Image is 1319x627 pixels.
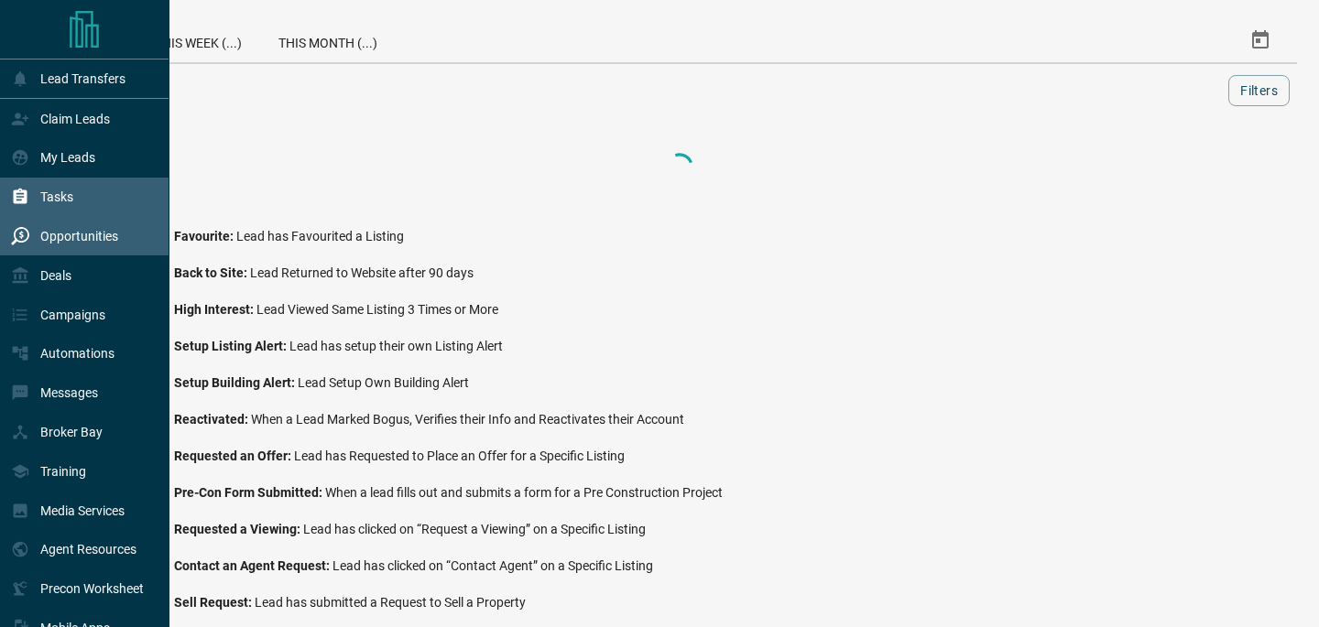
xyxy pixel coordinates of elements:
[174,302,256,317] span: High Interest
[174,412,251,427] span: Reactivated
[251,412,684,427] span: When a Lead Marked Bogus, Verifies their Info and Reactivates their Account
[174,339,289,353] span: Setup Listing Alert
[294,449,625,463] span: Lead has Requested to Place an Offer for a Specific Listing
[174,229,236,243] span: Favourite
[174,485,325,500] span: Pre-Con Form Submitted
[174,449,294,463] span: Requested an Offer
[303,522,646,536] span: Lead has clicked on “Request a Viewing” on a Specific Listing
[256,302,498,317] span: Lead Viewed Same Listing 3 Times or More
[260,18,396,62] div: This Month (...)
[332,558,653,573] span: Lead has clicked on “Contact Agent” on a Specific Listing
[1238,18,1282,62] button: Select Date Range
[236,229,404,243] span: Lead has Favourited a Listing
[298,375,469,390] span: Lead Setup Own Building Alert
[174,558,332,573] span: Contact an Agent Request
[174,375,298,390] span: Setup Building Alert
[136,18,260,62] div: This Week (...)
[174,595,255,610] span: Sell Request
[255,595,526,610] span: Lead has submitted a Request to Sell a Property
[174,522,303,536] span: Requested a Viewing
[588,148,771,185] div: Loading
[289,339,503,353] span: Lead has setup their own Listing Alert
[250,265,474,280] span: Lead Returned to Website after 90 days
[174,265,250,280] span: Back to Site
[325,485,723,500] span: When a lead fills out and submits a form for a Pre Construction Project
[1228,75,1290,106] button: Filters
